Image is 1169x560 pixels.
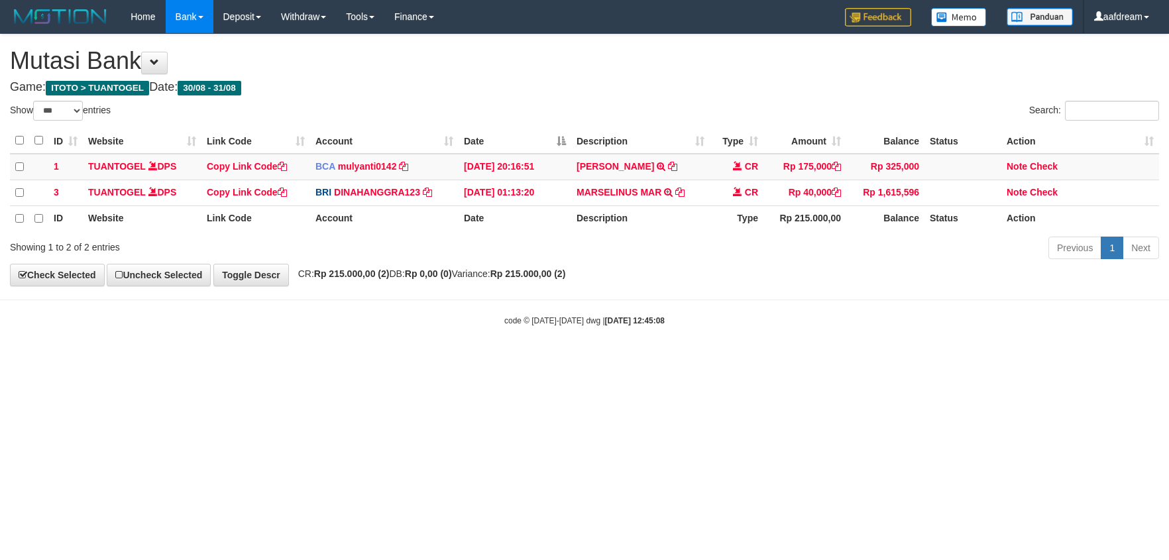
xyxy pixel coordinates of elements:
[338,161,397,172] a: mulyanti0142
[571,128,710,154] th: Description: activate to sort column ascending
[88,161,146,172] a: TUANTOGEL
[310,205,459,231] th: Account
[10,81,1159,94] h4: Game: Date:
[1029,101,1159,121] label: Search:
[207,161,287,172] a: Copy Link Code
[10,48,1159,74] h1: Mutasi Bank
[763,180,846,205] td: Rp 40,000
[201,128,310,154] th: Link Code: activate to sort column ascending
[846,128,924,154] th: Balance
[107,264,211,286] a: Uncheck Selected
[745,161,758,172] span: CR
[10,264,105,286] a: Check Selected
[763,205,846,231] th: Rp 215.000,00
[931,8,987,27] img: Button%20Memo.svg
[1101,237,1123,259] a: 1
[405,268,452,279] strong: Rp 0,00 (0)
[504,316,665,325] small: code © [DATE]-[DATE] dwg |
[571,205,710,231] th: Description
[88,187,146,197] a: TUANTOGEL
[1065,101,1159,121] input: Search:
[334,187,420,197] a: DINAHANGGRA123
[83,128,201,154] th: Website: activate to sort column ascending
[54,187,59,197] span: 3
[399,161,408,172] a: Copy mulyanti0142 to clipboard
[763,154,846,180] td: Rp 175,000
[675,187,685,197] a: Copy MARSELINUS MAR to clipboard
[577,161,654,172] a: [PERSON_NAME]
[54,161,59,172] span: 1
[10,101,111,121] label: Show entries
[924,128,1001,154] th: Status
[459,180,571,205] td: [DATE] 01:13:20
[310,128,459,154] th: Account: activate to sort column ascending
[490,268,566,279] strong: Rp 215.000,00 (2)
[1007,8,1073,26] img: panduan.png
[315,187,331,197] span: BRI
[314,268,390,279] strong: Rp 215.000,00 (2)
[1030,187,1058,197] a: Check
[924,205,1001,231] th: Status
[1007,187,1027,197] a: Note
[83,205,201,231] th: Website
[48,128,83,154] th: ID: activate to sort column ascending
[710,205,763,231] th: Type
[1007,161,1027,172] a: Note
[201,205,310,231] th: Link Code
[1030,161,1058,172] a: Check
[846,180,924,205] td: Rp 1,615,596
[577,187,661,197] a: MARSELINUS MAR
[459,205,571,231] th: Date
[459,128,571,154] th: Date: activate to sort column descending
[763,128,846,154] th: Amount: activate to sort column ascending
[1123,237,1159,259] a: Next
[83,180,201,205] td: DPS
[48,205,83,231] th: ID
[605,316,665,325] strong: [DATE] 12:45:08
[423,187,432,197] a: Copy DINAHANGGRA123 to clipboard
[213,264,289,286] a: Toggle Descr
[207,187,287,197] a: Copy Link Code
[1001,205,1159,231] th: Action
[10,7,111,27] img: MOTION_logo.png
[845,8,911,27] img: Feedback.jpg
[832,161,841,172] a: Copy Rp 175,000 to clipboard
[459,154,571,180] td: [DATE] 20:16:51
[1048,237,1101,259] a: Previous
[745,187,758,197] span: CR
[846,205,924,231] th: Balance
[178,81,241,95] span: 30/08 - 31/08
[710,128,763,154] th: Type: activate to sort column ascending
[846,154,924,180] td: Rp 325,000
[10,235,477,254] div: Showing 1 to 2 of 2 entries
[46,81,149,95] span: ITOTO > TUANTOGEL
[292,268,566,279] span: CR: DB: Variance:
[668,161,677,172] a: Copy JAJA JAHURI to clipboard
[33,101,83,121] select: Showentries
[315,161,335,172] span: BCA
[83,154,201,180] td: DPS
[832,187,841,197] a: Copy Rp 40,000 to clipboard
[1001,128,1159,154] th: Action: activate to sort column ascending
